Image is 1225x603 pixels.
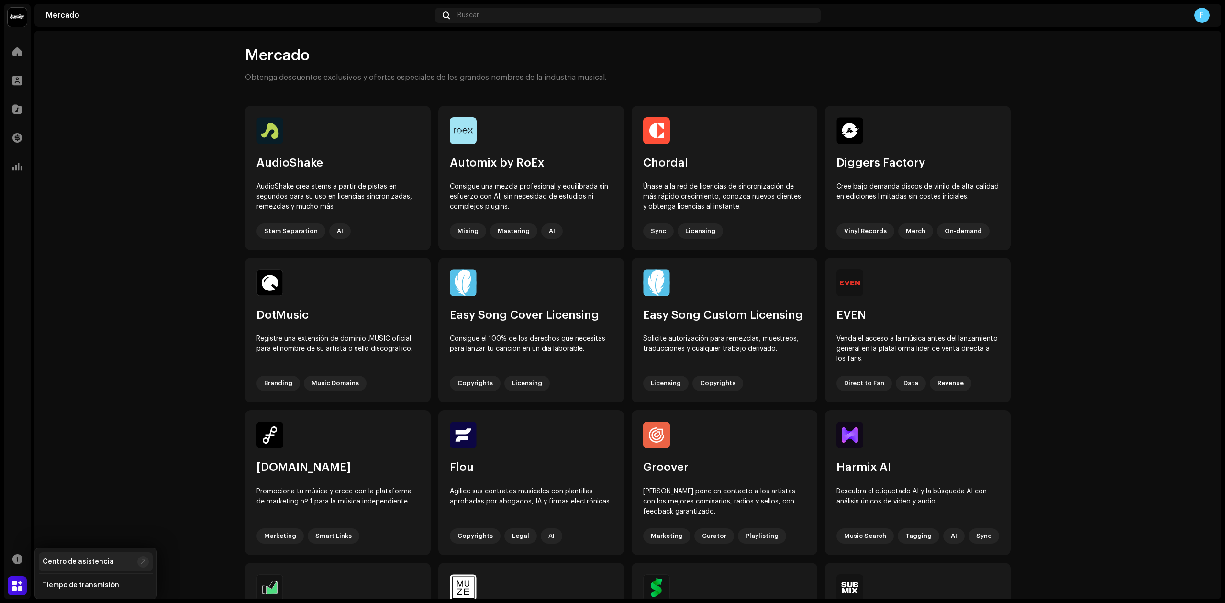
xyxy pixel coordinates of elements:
div: Vinyl Records [836,223,894,239]
div: [PERSON_NAME] pone en contacto a los artistas con los mejores comisarios, radios y sellos, con fe... [643,487,806,517]
div: Cree bajo demanda discos de vinilo de alta calidad en ediciones limitadas sin costes iniciales. [836,182,999,212]
div: Legal [504,528,537,544]
div: Descubra el etiquetado AI y la búsqueda AI con análisis únicos de vídeo y audio. [836,487,999,517]
div: Groover [643,460,806,475]
div: Centro de asistencia [43,558,114,566]
div: Agilice sus contratos musicales con plantillas aprobadas por abogados, IA y firmas electrónicas. [450,487,612,517]
div: Playlisting [738,528,786,544]
img: 70660b44-c646-4460-ae8f-61ae6fc98b65 [450,574,477,601]
div: On-demand [937,223,990,239]
div: AI [541,223,563,239]
div: Curator [694,528,734,544]
div: Consigue una mezcla profesional y equilibrada sin esfuerzo con AI, sin necesidad de estudios ni c... [450,182,612,212]
div: Copyrights [450,376,501,391]
div: Revenue [930,376,971,391]
img: 35edca2f-5628-4998-9fc9-38d367af0ecc [643,269,670,296]
div: Merch [898,223,933,239]
div: Stem Separation [256,223,325,239]
re-m-nav-item: Tiempo de transmisión [39,576,153,595]
div: AI [541,528,562,544]
img: 60ceb9ec-a8b3-4a3c-9260-8138a3b22953 [836,269,863,296]
div: Copyrights [692,376,743,391]
div: Easy Song Custom Licensing [643,308,806,323]
div: AI [943,528,965,544]
div: Marketing [643,528,690,544]
div: Chordal [643,156,806,170]
div: Mixing [450,223,486,239]
div: Licensing [504,376,550,391]
div: Registre una extensión de dominio .MUSIC oficial para el nombre de su artista o sello discográfico. [256,334,419,364]
div: Smart Links [308,528,359,544]
re-m-nav-item: Centro de asistencia [39,552,153,571]
div: Sync [643,223,674,239]
div: Harmix AI [836,460,999,475]
div: Promociona tu música y crece con la plataforma de marketing nº 1 para la música independiente. [256,487,419,517]
div: Copyrights [450,528,501,544]
div: Consigue el 100% de los derechos que necesitas para lanzar tu canción en un día laborable. [450,334,612,364]
div: Mercado [46,11,431,19]
div: Branding [256,376,300,391]
img: 46c17930-3148-471f-8b2a-36717c1ad0d1 [256,422,283,448]
img: afae1709-c827-4b76-a652-9ddd8808f967 [836,117,863,144]
div: Flou [450,460,612,475]
img: f9243b49-c25a-4d68-8918-7cbae34de391 [643,422,670,448]
div: Direct to Fan [836,376,892,391]
div: Tagging [898,528,939,544]
div: Venda el acceso a la música antes del lanzamiento general en la plataforma líder de venta directa... [836,334,999,364]
p: Obtenga descuentos exclusivos y ofertas especiales de los grandes nombres de la industria musical. [245,73,607,83]
img: 10370c6a-d0e2-4592-b8a2-38f444b0ca44 [8,8,27,27]
img: eb58a31c-f81c-4818-b0f9-d9e66cbda676 [256,269,283,296]
div: EVEN [836,308,999,323]
img: b9de4340-9125-4629-bc9f-1d5712c7440d [836,574,863,601]
div: Marketing [256,528,304,544]
div: Solicite autorización para remezclas, muestreos, traducciones y cualquier trabajo derivado. [643,334,806,364]
div: AudioShake crea stems a partir de pistas en segundos para su uso en licencias sincronizadas, reme... [256,182,419,212]
img: f6bbf7fb-1a84-49c4-ab47-0dc55801bd65 [643,574,670,601]
div: Music Domains [304,376,367,391]
div: Mastering [490,223,537,239]
div: [DOMAIN_NAME] [256,460,419,475]
div: Data [896,376,926,391]
div: Music Search [836,528,894,544]
div: Automix by RoEx [450,156,612,170]
div: Diggers Factory [836,156,999,170]
div: Easy Song Cover Licensing [450,308,612,323]
div: AudioShake [256,156,419,170]
div: DotMusic [256,308,419,323]
div: F [1194,8,1210,23]
span: Mercado [245,46,310,65]
div: Sync [969,528,999,544]
img: f2913311-899a-4e39-b073-7a152254d51c [450,422,477,448]
img: 2fd7bcad-6c73-4393-bbe1-37a2d9795fdd [256,117,283,144]
div: AI [329,223,351,239]
div: Únase a la red de licencias de sincronización de más rápido crecimiento, conozca nuevos clientes ... [643,182,806,212]
div: Licensing [678,223,723,239]
img: 3e92c471-8f99-4bc3-91af-f70f33238202 [450,117,477,144]
span: Buscar [457,11,479,19]
div: Tiempo de transmisión [43,581,119,589]
img: 4efbf0ee-14b1-4b51-a262-405f2c1f933c [836,422,863,448]
img: e31f89c7-56d3-452a-a576-703bf0380ad5 [256,574,283,601]
img: 9e8a6d41-7326-4eb6-8be3-a4db1a720e63 [643,117,670,144]
img: a95fe301-50de-48df-99e3-24891476c30c [450,269,477,296]
div: Licensing [643,376,689,391]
